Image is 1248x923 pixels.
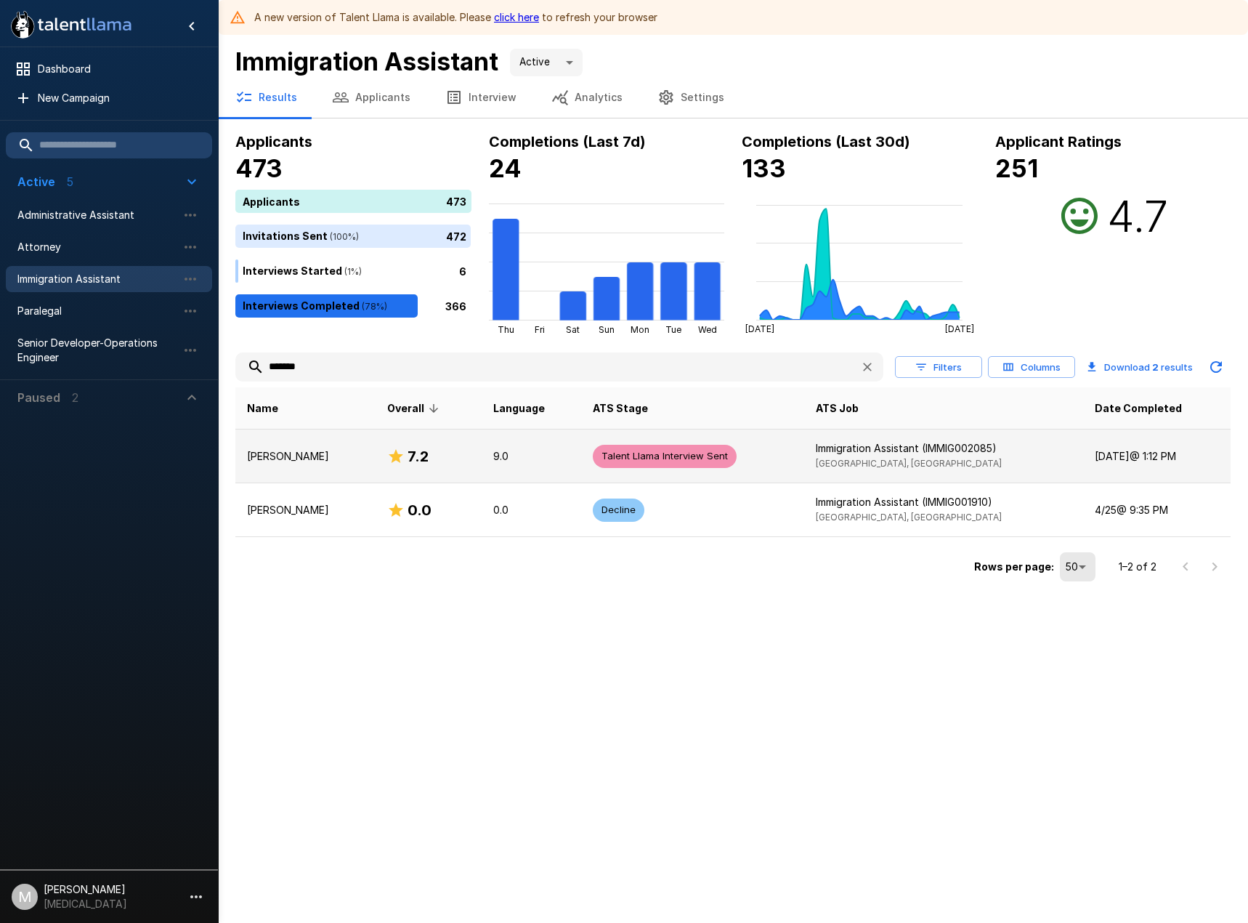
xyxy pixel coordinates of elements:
[1095,400,1182,417] span: Date Completed
[497,324,514,335] tspan: Thu
[254,4,657,31] div: A new version of Talent Llama is available. Please to refresh your browser
[566,324,580,335] tspan: Sat
[816,458,1002,469] span: [GEOGRAPHIC_DATA], [GEOGRAPHIC_DATA]
[489,133,646,150] b: Completions (Last 7d)
[218,77,315,118] button: Results
[593,503,644,517] span: Decline
[816,495,1071,509] p: Immigration Assistant (IMMIG001910)
[489,153,522,183] b: 24
[534,324,544,335] tspan: Fri
[510,49,583,76] div: Active
[408,499,431,522] h6: 0.0
[1081,352,1199,382] button: Download 2 results
[315,77,428,118] button: Applicants
[387,400,443,417] span: Overall
[247,503,364,517] p: [PERSON_NAME]
[593,449,737,463] span: Talent Llama Interview Sent
[1107,190,1168,242] h2: 4.7
[493,400,545,417] span: Language
[995,153,1038,183] b: 251
[816,512,1002,523] span: [GEOGRAPHIC_DATA], [GEOGRAPHIC_DATA]
[1119,560,1156,574] p: 1–2 of 2
[816,400,859,417] span: ATS Job
[1083,430,1231,483] td: [DATE] @ 1:12 PM
[534,77,640,118] button: Analytics
[640,77,742,118] button: Settings
[1083,483,1231,537] td: 4/25 @ 9:35 PM
[599,324,615,335] tspan: Sun
[593,400,648,417] span: ATS Stage
[742,153,786,183] b: 133
[446,228,466,243] p: 472
[665,324,681,335] tspan: Tue
[974,560,1054,574] p: Rows per page:
[459,263,466,278] p: 6
[698,324,717,335] tspan: Wed
[446,193,466,209] p: 473
[631,324,649,335] tspan: Mon
[408,445,429,468] h6: 7.2
[945,323,974,334] tspan: [DATE]
[445,298,466,313] p: 366
[235,47,498,76] b: Immigration Assistant
[988,356,1075,379] button: Columns
[742,133,910,150] b: Completions (Last 30d)
[494,11,539,23] a: click here
[745,323,774,334] tspan: [DATE]
[1202,352,1231,382] button: Updated Today - 5:27 PM
[995,133,1122,150] b: Applicant Ratings
[428,77,534,118] button: Interview
[895,356,982,379] button: Filters
[493,449,570,464] p: 9.0
[247,400,278,417] span: Name
[1152,361,1159,373] b: 2
[493,503,570,517] p: 0.0
[1060,552,1095,581] div: 50
[816,441,1071,456] p: Immigration Assistant (IMMIG002085)
[247,449,364,464] p: [PERSON_NAME]
[235,153,283,183] b: 473
[235,133,312,150] b: Applicants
